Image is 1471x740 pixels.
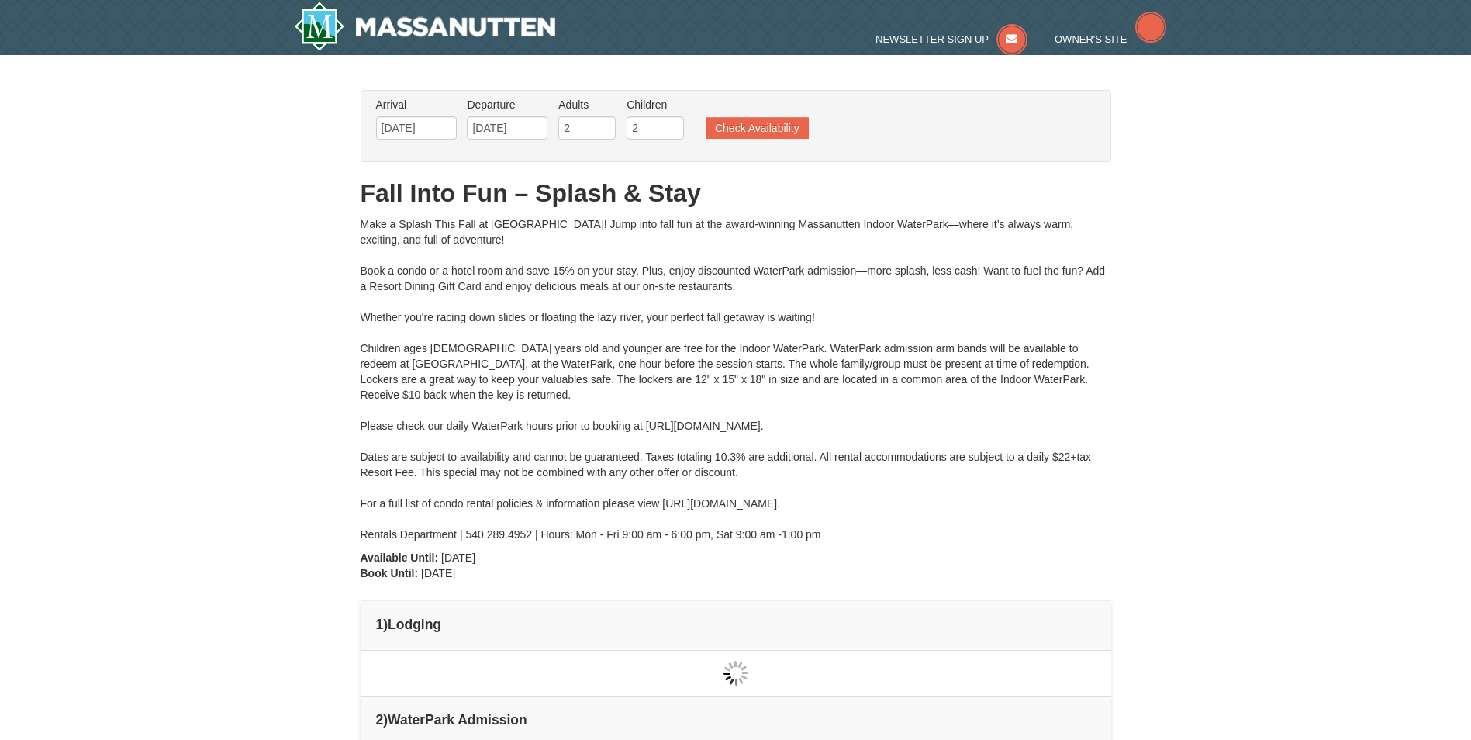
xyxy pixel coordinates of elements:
span: Owner's Site [1055,33,1127,45]
span: ) [383,712,388,728]
div: Make a Splash This Fall at [GEOGRAPHIC_DATA]! Jump into fall fun at the award-winning Massanutten... [361,216,1111,542]
label: Arrival [376,97,457,112]
img: wait gif [723,661,748,686]
h4: 1 Lodging [376,617,1096,632]
strong: Available Until: [361,552,439,564]
h4: 2 WaterPark Admission [376,712,1096,728]
span: ) [383,617,388,632]
h1: Fall Into Fun – Splash & Stay [361,178,1111,209]
span: [DATE] [421,567,455,579]
a: Newsletter Sign Up [875,33,1027,45]
span: [DATE] [441,552,475,564]
label: Children [627,97,684,112]
label: Departure [467,97,547,112]
label: Adults [558,97,616,112]
button: Check Availability [706,117,809,139]
strong: Book Until: [361,567,419,579]
a: Massanutten Resort [294,2,556,51]
img: Massanutten Resort Logo [294,2,556,51]
a: Owner's Site [1055,33,1166,45]
span: Newsletter Sign Up [875,33,989,45]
